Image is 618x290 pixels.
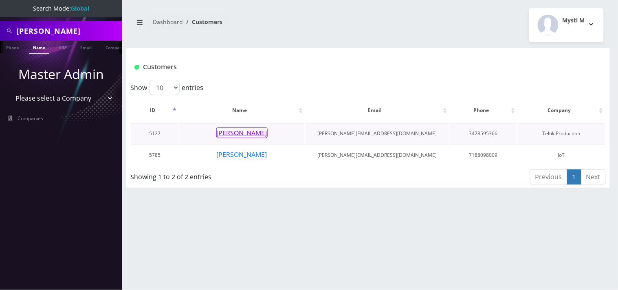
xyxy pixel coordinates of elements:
[518,99,605,122] th: Company: activate to sort column ascending
[529,8,604,42] button: Mysti M
[134,63,522,71] h1: Customers
[101,41,129,53] a: Company
[132,13,362,37] nav: breadcrumb
[530,169,567,185] a: Previous
[450,123,517,144] td: 3478595366
[216,127,268,138] button: [PERSON_NAME]
[306,123,449,144] td: [PERSON_NAME][EMAIL_ADDRESS][DOMAIN_NAME]
[153,18,183,26] a: Dashboard
[306,145,449,165] td: [PERSON_NAME][EMAIL_ADDRESS][DOMAIN_NAME]
[306,99,449,122] th: Email: activate to sort column ascending
[179,99,305,122] th: Name: activate to sort column ascending
[131,99,178,122] th: ID: activate to sort column descending
[216,149,268,160] button: [PERSON_NAME]
[131,145,178,165] td: 5785
[71,4,89,12] strong: Global
[450,145,517,165] td: 7188098009
[18,115,44,122] span: Companies
[518,145,605,165] td: IoT
[130,80,203,95] label: Show entries
[29,41,49,54] a: Name
[149,80,180,95] select: Showentries
[450,99,517,122] th: Phone: activate to sort column ascending
[16,23,120,39] input: Search All Companies
[567,169,581,185] a: 1
[55,41,70,53] a: SIM
[563,17,585,24] h2: Mysti M
[130,169,322,182] div: Showing 1 to 2 of 2 entries
[183,18,222,26] li: Customers
[518,123,605,144] td: Teltik Production
[131,123,178,144] td: 5127
[76,41,96,53] a: Email
[581,169,606,185] a: Next
[2,41,23,53] a: Phone
[33,4,89,12] span: Search Mode:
